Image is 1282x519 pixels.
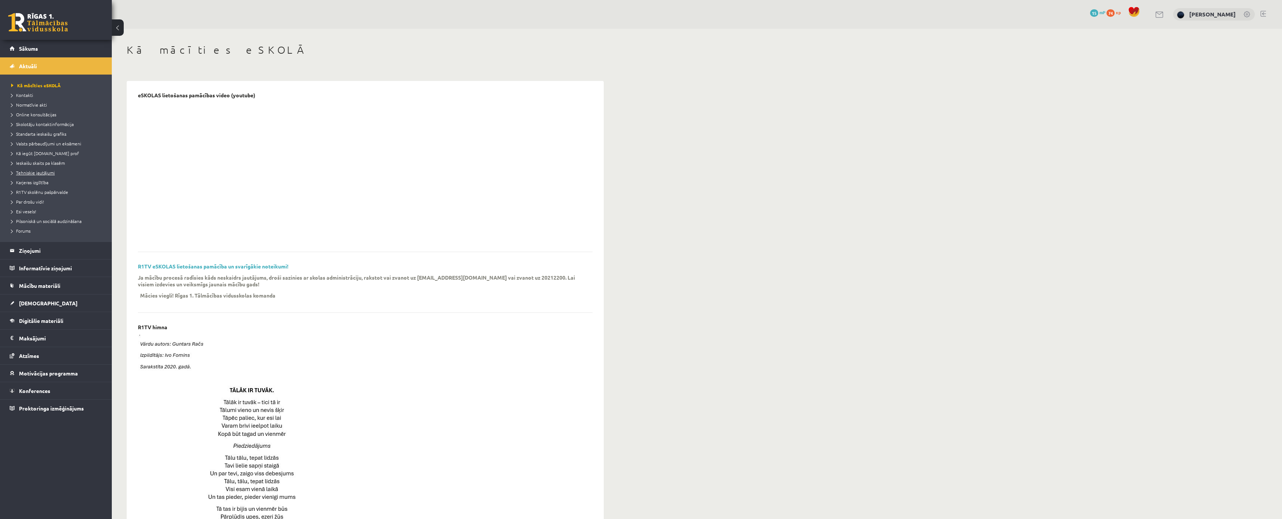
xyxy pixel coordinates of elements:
span: Esi vesels! [11,208,36,214]
span: mP [1099,9,1105,15]
h1: Kā mācīties eSKOLĀ [127,44,604,56]
a: Mācību materiāli [10,277,102,294]
a: Sākums [10,40,102,57]
span: xp [1116,9,1121,15]
span: Standarta ieskaišu grafiks [11,131,66,137]
span: Pilsoniskā un sociālā audzināšana [11,218,82,224]
span: Online konsultācijas [11,111,56,117]
a: Kontakti [11,92,104,98]
a: Pilsoniskā un sociālā audzināšana [11,218,104,224]
span: Proktoringa izmēģinājums [19,405,84,412]
span: Valsts pārbaudījumi un eksāmeni [11,141,81,147]
span: Karjeras izglītība [11,179,48,185]
legend: Informatīvie ziņojumi [19,259,102,277]
a: R1TV skolēnu pašpārvalde [11,189,104,195]
span: Motivācijas programma [19,370,78,377]
a: Informatīvie ziņojumi [10,259,102,277]
legend: Ziņojumi [19,242,102,259]
p: eSKOLAS lietošanas pamācības video (youtube) [138,92,255,98]
a: Ieskaišu skaits pa klasēm [11,160,104,166]
span: Kontakti [11,92,33,98]
a: 74 xp [1106,9,1124,15]
a: R1TV eSKOLAS lietošanas pamācība un svarīgākie noteikumi! [138,263,288,270]
a: Kā mācīties eSKOLĀ [11,82,104,89]
a: Atzīmes [10,347,102,364]
span: Mācību materiāli [19,282,60,289]
p: R1TV himna [138,324,167,330]
p: Rīgas 1. Tālmācības vidusskolas komanda [175,292,275,299]
span: 15 [1090,9,1098,17]
a: [PERSON_NAME] [1189,10,1236,18]
a: Karjeras izglītība [11,179,104,186]
span: [DEMOGRAPHIC_DATA] [19,300,78,306]
a: Motivācijas programma [10,365,102,382]
a: Skolotāju kontaktinformācija [11,121,104,128]
a: Online konsultācijas [11,111,104,118]
span: R1TV skolēnu pašpārvalde [11,189,68,195]
img: Nikolass Karpjuks [1177,11,1184,19]
a: [DEMOGRAPHIC_DATA] [10,295,102,312]
span: Atzīmes [19,352,39,359]
a: Kā iegūt [DOMAIN_NAME] prof [11,150,104,157]
span: Normatīvie akti [11,102,47,108]
a: Normatīvie akti [11,101,104,108]
span: Konferences [19,387,50,394]
span: Par drošu vidi! [11,199,44,205]
span: Sākums [19,45,38,52]
span: Forums [11,228,31,234]
span: Skolotāju kontaktinformācija [11,121,74,127]
legend: Maksājumi [19,330,102,347]
span: 74 [1106,9,1115,17]
a: Proktoringa izmēģinājums [10,400,102,417]
span: Ieskaišu skaits pa klasēm [11,160,65,166]
p: Ja mācību procesā radīsies kāds neskaidrs jautājums, droši sazinies ar skolas administrāciju, rak... [138,274,581,287]
span: Digitālie materiāli [19,317,63,324]
a: Tehniskie jautājumi [11,169,104,176]
a: 15 mP [1090,9,1105,15]
span: Kā iegūt [DOMAIN_NAME] prof [11,150,79,156]
a: Maksājumi [10,330,102,347]
a: Forums [11,227,104,234]
a: Ziņojumi [10,242,102,259]
a: Rīgas 1. Tālmācības vidusskola [8,13,68,32]
a: Digitālie materiāli [10,312,102,329]
a: Valsts pārbaudījumi un eksāmeni [11,140,104,147]
a: Konferences [10,382,102,399]
a: Esi vesels! [11,208,104,215]
span: Kā mācīties eSKOLĀ [11,82,61,88]
span: Aktuāli [19,63,37,69]
a: Standarta ieskaišu grafiks [11,130,104,137]
a: Aktuāli [10,57,102,75]
a: Par drošu vidi! [11,198,104,205]
span: Tehniskie jautājumi [11,170,55,176]
p: Mācies viegli! [140,292,174,299]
